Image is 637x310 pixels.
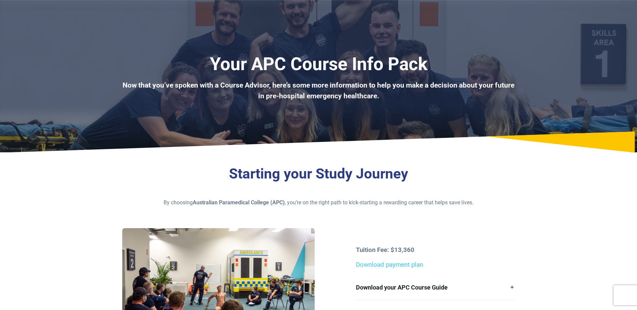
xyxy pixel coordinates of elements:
h3: Starting your Study Journey [122,165,515,183]
h1: Your APC Course Info Pack [122,54,515,75]
strong: Tuition Fee: $13,360 [356,246,414,254]
a: Download payment plan [356,261,423,268]
b: Now that you’ve spoken with a Course Advisor, here’s some more information to help you make a dec... [123,81,514,100]
strong: Australian Paramedical College (APC) [193,199,285,206]
a: Download your APC Course Guide [356,275,515,300]
p: By choosing , you’re on the right path to kick-starting a rewarding career that helps save lives. [122,199,515,207]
